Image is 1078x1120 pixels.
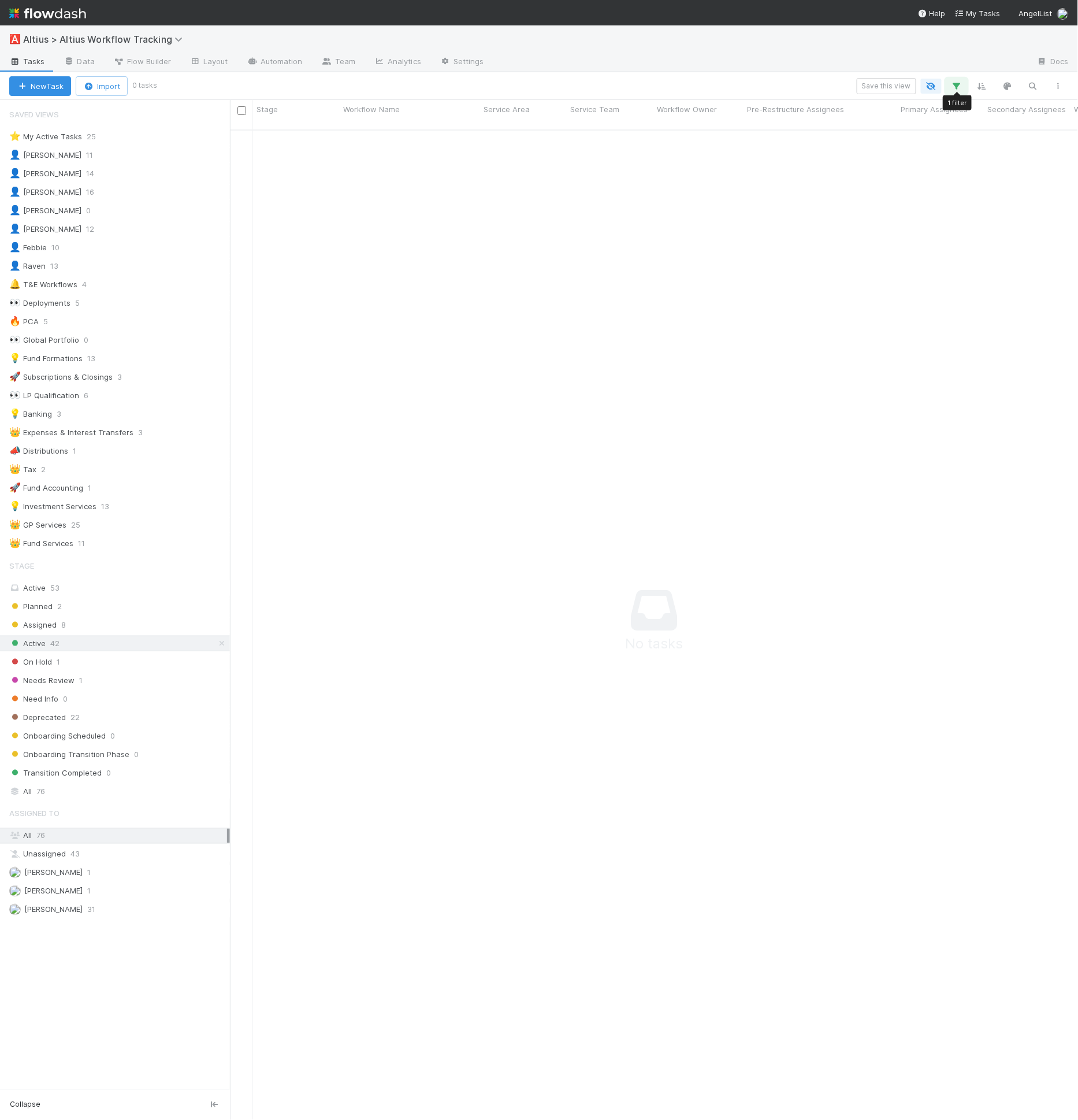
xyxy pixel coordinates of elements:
[41,462,57,477] span: 2
[87,884,91,899] span: 1
[9,279,21,289] span: 🔔
[9,353,21,363] span: 💡
[9,316,21,326] span: 🔥
[79,673,83,688] span: 1
[9,425,133,440] div: Expenses & Interest Transfers
[61,618,66,632] span: 8
[138,425,154,440] span: 3
[9,168,21,178] span: 👤
[9,131,21,141] span: ⭐
[24,868,83,877] span: [PERSON_NAME]
[657,103,717,115] span: Workflow Owner
[9,388,79,403] div: LP Qualification
[9,536,73,551] div: Fund Services
[9,351,83,366] div: Fund Formations
[9,372,21,381] span: 🚀
[9,618,57,632] span: Assigned
[9,829,227,843] div: All
[9,103,59,126] span: Saved Views
[237,53,312,72] a: Automation
[9,370,113,384] div: Subscriptions & Closings
[9,222,81,236] div: [PERSON_NAME]
[84,388,100,403] span: 6
[9,710,66,725] span: Deprecated
[75,296,91,310] span: 5
[57,407,73,421] span: 3
[9,499,96,514] div: Investment Services
[9,277,77,292] div: T&E Workflows
[76,76,128,96] button: Import
[9,636,46,651] span: Active
[1028,53,1078,72] a: Docs
[901,103,968,115] span: Primary Assignees
[9,444,68,458] div: Distributions
[57,599,62,614] span: 2
[9,242,21,252] span: 👤
[9,481,83,495] div: Fund Accounting
[9,464,21,474] span: 👑
[9,692,58,706] span: Need Info
[51,240,71,255] span: 10
[9,847,227,862] div: Unassigned
[9,407,52,421] div: Banking
[9,205,21,215] span: 👤
[9,483,21,492] span: 🚀
[24,887,83,896] span: [PERSON_NAME]
[86,148,105,162] span: 11
[54,53,104,72] a: Data
[106,766,111,780] span: 0
[857,78,916,94] button: Save this view
[9,581,227,595] div: Active
[57,655,60,669] span: 1
[9,187,21,196] span: 👤
[484,103,530,115] span: Service Area
[9,747,129,762] span: Onboarding Transition Phase
[9,335,21,344] span: 👀
[70,847,80,862] span: 43
[1057,8,1069,20] img: avatar_8e0a024e-b700-4f9f-aecf-6f1e79dccd3c.png
[9,446,21,455] span: 📣
[365,53,430,72] a: Analytics
[9,296,70,310] div: Deployments
[9,802,60,825] span: Assigned To
[36,784,45,799] span: 76
[257,103,278,115] span: Stage
[9,261,21,270] span: 👤
[50,636,60,651] span: 42
[84,333,100,347] span: 0
[82,277,98,292] span: 4
[9,314,39,329] div: PCA
[9,520,21,529] span: 👑
[9,409,21,418] span: 💡
[9,129,82,144] div: My Active Tasks
[23,34,188,45] span: Altius > Altius Workflow Tracking
[570,103,619,115] span: Service Team
[24,905,83,914] span: [PERSON_NAME]
[9,766,102,780] span: Transition Completed
[9,729,106,743] span: Onboarding Scheduled
[9,259,46,273] div: Raven
[78,536,96,551] span: 11
[134,747,139,762] span: 0
[9,298,21,307] span: 👀
[9,224,21,233] span: 👤
[955,9,1001,18] span: My Tasks
[9,34,21,44] span: 🅰️
[9,885,21,897] img: avatar_73a733c5-ce41-4a22-8c93-0dca612da21e.png
[113,55,171,67] span: Flow Builder
[237,106,246,115] input: Toggle All Rows Selected
[9,904,21,915] img: avatar_8e0a024e-b700-4f9f-aecf-6f1e79dccd3c.png
[88,481,103,495] span: 1
[9,427,21,437] span: 👑
[9,538,21,548] span: 👑
[86,185,106,199] span: 16
[9,240,47,255] div: Febbie
[9,518,66,532] div: GP Services
[110,729,115,743] span: 0
[132,80,157,91] small: 0 tasks
[10,1100,40,1110] span: Collapse
[9,76,71,96] button: NewTask
[9,203,81,218] div: [PERSON_NAME]
[86,166,106,181] span: 14
[43,314,60,329] span: 5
